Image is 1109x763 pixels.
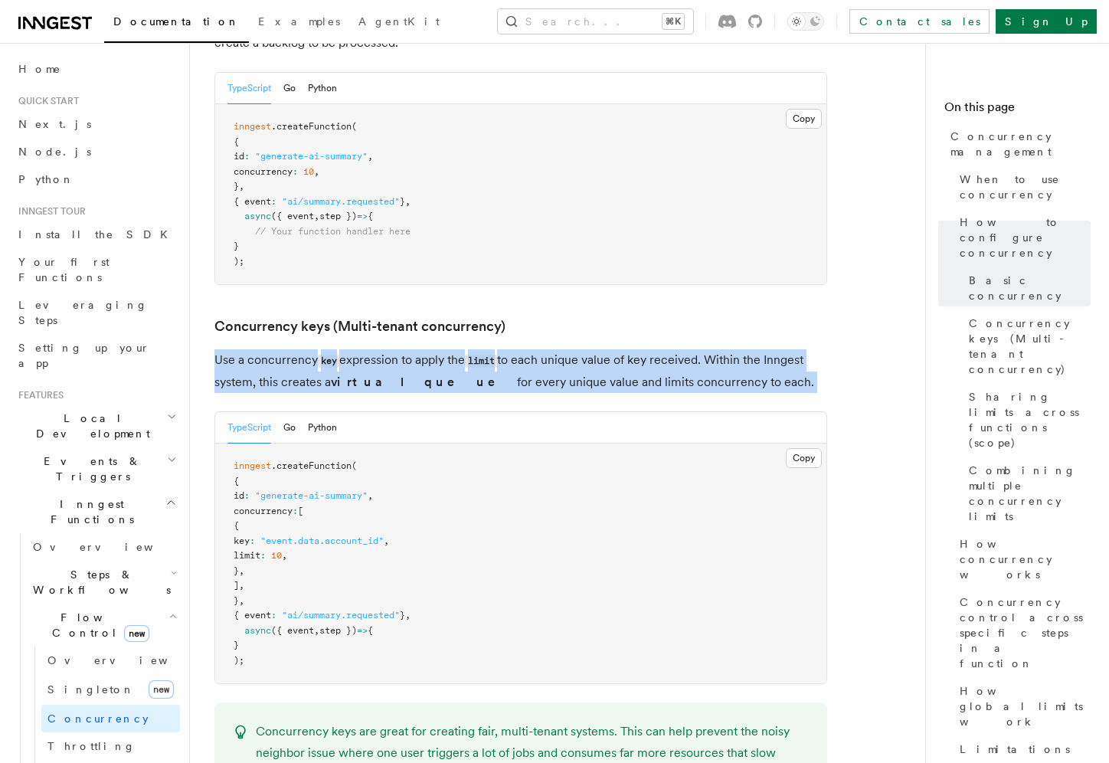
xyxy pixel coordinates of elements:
span: "ai/summary.requested" [282,610,400,621]
span: ); [234,256,244,267]
span: } [234,640,239,650]
button: TypeScript [227,412,271,444]
span: : [260,550,266,561]
span: Concurrency [47,712,149,725]
span: key [234,535,250,546]
span: Overview [33,541,191,553]
span: Features [12,389,64,401]
a: Examples [249,5,349,41]
span: Your first Functions [18,256,110,283]
span: Limitations [960,742,1070,757]
a: Throttling [41,732,180,760]
span: id [234,490,244,501]
span: { [368,625,373,636]
span: Singleton [47,683,135,696]
span: { [234,476,239,486]
a: Concurrency keys (Multi-tenant concurrency) [214,316,505,337]
span: ] [234,580,239,591]
span: Inngest Functions [12,496,165,527]
span: Basic concurrency [969,273,1091,303]
span: .createFunction [271,121,352,132]
span: new [149,680,174,699]
span: , [239,580,244,591]
span: async [244,625,271,636]
a: When to use concurrency [954,165,1091,208]
span: : [271,196,276,207]
span: { [234,136,239,147]
a: Home [12,55,180,83]
span: , [314,166,319,177]
a: Install the SDK [12,221,180,248]
button: Inngest Functions [12,490,180,533]
span: Examples [258,15,340,28]
span: async [244,211,271,221]
span: Combining multiple concurrency limits [969,463,1091,524]
span: Sharing limits across functions (scope) [969,389,1091,450]
span: => [357,625,368,636]
span: Flow Control [27,610,168,640]
span: } [234,565,239,576]
span: Documentation [113,15,240,28]
span: Concurrency control across specific steps in a function [960,594,1091,671]
span: Setting up your app [18,342,150,369]
button: Go [283,73,296,104]
span: , [368,490,373,501]
span: } [234,595,239,606]
span: new [124,625,149,642]
span: : [250,535,255,546]
a: Your first Functions [12,248,180,291]
a: AgentKit [349,5,449,41]
span: Next.js [18,118,91,130]
button: Local Development [12,404,180,447]
span: Leveraging Steps [18,299,148,326]
span: Local Development [12,411,167,441]
span: Concurrency management [950,129,1091,159]
span: [ [298,506,303,516]
span: { event [234,610,271,621]
button: Steps & Workflows [27,561,180,604]
span: 10 [271,550,282,561]
button: Copy [786,448,822,468]
span: How concurrency works [960,536,1091,582]
a: Leveraging Steps [12,291,180,334]
span: , [239,181,244,192]
a: Combining multiple concurrency limits [963,457,1091,530]
a: Concurrency control across specific steps in a function [954,588,1091,677]
span: 10 [303,166,314,177]
span: .createFunction [271,460,352,471]
span: : [244,151,250,162]
span: { event [234,196,271,207]
strong: virtual queue [331,375,517,389]
a: Concurrency management [944,123,1091,165]
button: Copy [786,109,822,129]
span: ({ event [271,211,314,221]
span: inngest [234,460,271,471]
button: Python [308,412,337,444]
button: Events & Triggers [12,447,180,490]
span: : [271,610,276,621]
span: // Your function handler here [255,226,411,237]
span: } [400,610,405,621]
span: How global limits work [960,683,1091,729]
span: concurrency [234,166,293,177]
a: Limitations [954,735,1091,763]
span: limit [234,550,260,561]
span: id [234,151,244,162]
a: Concurrency keys (Multi-tenant concurrency) [963,309,1091,383]
span: step }) [319,625,357,636]
span: Overview [47,654,205,666]
span: Install the SDK [18,228,177,241]
span: inngest [234,121,271,132]
span: ); [234,655,244,666]
span: "generate-ai-summary" [255,151,368,162]
a: Overview [27,533,180,561]
span: } [234,181,239,192]
a: How concurrency works [954,530,1091,588]
span: Quick start [12,95,79,107]
button: Search...⌘K [498,9,693,34]
span: ({ event [271,625,314,636]
span: { [234,520,239,531]
span: "ai/summary.requested" [282,196,400,207]
span: When to use concurrency [960,172,1091,202]
code: key [318,355,339,368]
